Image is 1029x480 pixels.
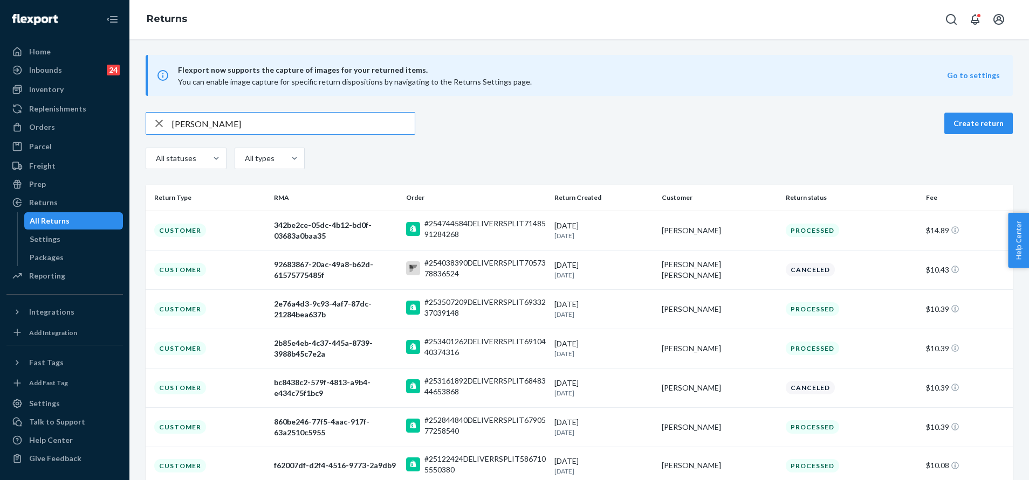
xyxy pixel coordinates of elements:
[554,220,653,240] div: [DATE]
[6,61,123,79] a: Inbounds24
[24,231,124,248] a: Settings
[154,263,206,276] div: Customer
[922,185,1013,211] th: Fee
[274,377,397,399] div: bc8438c2-579f-4813-a9b4-e434c75f1bc9
[154,224,206,237] div: Customer
[29,270,65,281] div: Reporting
[147,13,187,25] a: Returns
[6,450,123,467] button: Give Feedback
[29,378,68,387] div: Add Fast Tag
[554,378,653,398] div: [DATE]
[424,218,546,240] div: #254744584DELIVERRSPLIT7148591284268
[922,407,1013,447] td: $10.39
[554,299,653,319] div: [DATE]
[922,368,1013,407] td: $10.39
[922,250,1013,289] td: $10.43
[274,460,397,471] div: f62007df-d2f4-4516-9773-2a9db9
[6,375,123,391] a: Add Fast Tag
[554,338,653,358] div: [DATE]
[156,153,195,164] div: All statuses
[29,453,81,464] div: Give Feedback
[944,113,1013,134] button: Create return
[154,459,206,472] div: Customer
[941,9,962,30] button: Open Search Box
[29,435,73,446] div: Help Center
[1008,213,1029,268] button: Help Center
[922,211,1013,250] td: $14.89
[154,342,206,355] div: Customer
[178,64,947,76] span: Flexport now supports the capture of images for your returned items.
[554,349,653,358] p: [DATE]
[662,225,777,236] div: [PERSON_NAME]
[6,138,123,155] a: Parcel
[947,70,1000,81] button: Go to settings
[29,328,77,337] div: Add Integration
[30,234,60,245] div: Settings
[786,381,835,394] div: Canceled
[29,416,85,427] div: Talk to Support
[6,395,123,412] a: Settings
[424,258,546,279] div: #254038390DELIVERRSPLIT7057378836524
[662,343,777,354] div: [PERSON_NAME]
[12,14,58,25] img: Flexport logo
[6,413,123,430] a: Talk to Support
[178,77,532,86] span: You can enable image capture for specific return dispositions by navigating to the Returns Settin...
[270,185,402,211] th: RMA
[554,310,653,319] p: [DATE]
[154,420,206,434] div: Customer
[402,185,551,211] th: Order
[29,65,62,75] div: Inbounds
[964,9,986,30] button: Open notifications
[29,307,74,317] div: Integrations
[29,357,64,368] div: Fast Tags
[29,84,64,95] div: Inventory
[29,46,51,57] div: Home
[274,416,397,438] div: 860be246-77f5-4aac-917f-63a2510c5955
[24,249,124,266] a: Packages
[29,141,52,152] div: Parcel
[786,302,839,316] div: Processed
[786,224,839,237] div: Processed
[274,298,397,320] div: 2e76a4d3-9c93-4af7-87dc-21284bea637b
[6,119,123,136] a: Orders
[922,329,1013,368] td: $10.39
[6,267,123,284] a: Reporting
[29,103,86,114] div: Replenishments
[107,65,120,75] div: 24
[29,179,46,190] div: Prep
[662,304,777,315] div: [PERSON_NAME]
[554,260,653,280] div: [DATE]
[424,375,546,397] div: #253161892DELIVERRSPLIT6848344653868
[922,289,1013,329] td: $10.39
[6,354,123,371] button: Fast Tags
[101,9,123,30] button: Close Navigation
[6,325,123,340] a: Add Integration
[274,220,397,241] div: 342be2ce-05dc-4b12-bd0f-03683a0baa35
[6,43,123,60] a: Home
[245,153,273,164] div: All types
[154,381,206,394] div: Customer
[6,100,123,117] a: Replenishments
[6,81,123,98] a: Inventory
[662,460,777,471] div: [PERSON_NAME]
[554,388,653,398] p: [DATE]
[6,303,123,321] button: Integrations
[662,382,777,393] div: [PERSON_NAME]
[554,231,653,240] p: [DATE]
[424,297,546,318] div: #253507209DELIVERRSPLIT6933237039148
[29,398,60,409] div: Settings
[6,176,123,193] a: Prep
[146,185,270,211] th: Return Type
[657,185,781,211] th: Customer
[786,420,839,434] div: Processed
[424,415,546,436] div: #252844840DELIVERRSPLIT6790577258540
[24,212,124,229] a: All Returns
[550,185,657,211] th: Return Created
[554,270,653,280] p: [DATE]
[274,259,397,281] div: 92683867-20ac-49a8-b62d-61575775485f
[554,428,653,437] p: [DATE]
[988,9,1010,30] button: Open account menu
[781,185,922,211] th: Return status
[554,417,653,437] div: [DATE]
